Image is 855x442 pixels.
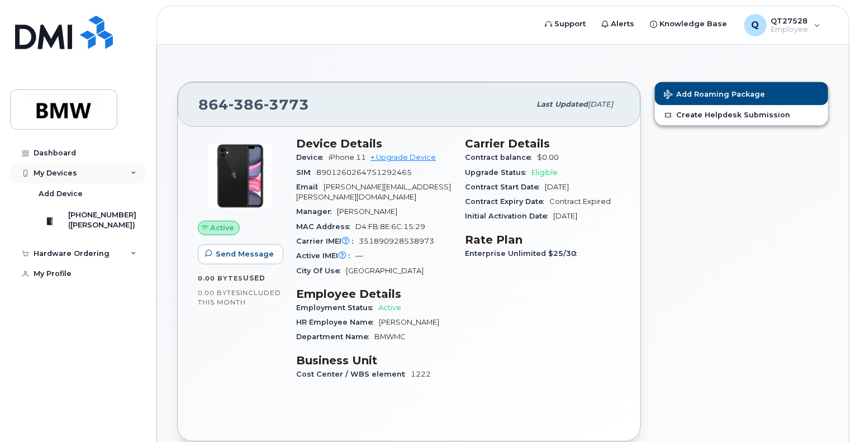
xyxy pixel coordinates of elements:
[370,153,436,161] a: + Upgrade Device
[378,303,401,312] span: Active
[553,212,577,220] span: [DATE]
[296,207,337,216] span: Manager
[588,100,613,108] span: [DATE]
[264,96,309,113] span: 3773
[531,168,558,177] span: Eligible
[296,354,452,367] h3: Business Unit
[465,212,553,220] span: Initial Activation Date
[537,153,559,161] span: $0.00
[296,183,324,191] span: Email
[465,153,537,161] span: Contract balance
[465,233,620,246] h3: Rate Plan
[359,237,434,245] span: 351890928538973
[296,332,374,341] span: Department Name
[296,287,452,301] h3: Employee Details
[655,82,828,105] button: Add Roaming Package
[198,289,240,297] span: 0.00 Bytes
[465,183,545,191] span: Contract Start Date
[655,105,828,125] a: Create Helpdesk Submission
[296,303,378,312] span: Employment Status
[374,332,406,341] span: BMWMC
[465,197,549,206] span: Contract Expiry Date
[411,370,431,378] span: 1222
[243,274,265,282] span: used
[379,318,439,326] span: [PERSON_NAME]
[664,90,765,101] span: Add Roaming Package
[198,274,243,282] span: 0.00 Bytes
[296,318,379,326] span: HR Employee Name
[329,153,366,161] span: iPhone 11
[346,267,424,275] span: [GEOGRAPHIC_DATA]
[296,267,346,275] span: City Of Use
[316,168,412,177] span: 8901260264751292465
[296,153,329,161] span: Device
[296,370,411,378] span: Cost Center / WBS element
[337,207,397,216] span: [PERSON_NAME]
[207,142,274,210] img: iPhone_11.jpg
[296,137,452,150] h3: Device Details
[296,168,316,177] span: SIM
[296,222,355,231] span: MAC Address
[198,96,309,113] span: 864
[198,244,283,264] button: Send Message
[355,222,425,231] span: D4:FB:8E:6C:15:29
[806,393,847,434] iframe: Messenger Launcher
[296,251,355,260] span: Active IMEI
[216,249,274,259] span: Send Message
[465,137,620,150] h3: Carrier Details
[296,237,359,245] span: Carrier IMEI
[465,249,582,258] span: Enterprise Unlimited $25/30
[229,96,264,113] span: 386
[211,222,235,233] span: Active
[296,183,451,201] span: [PERSON_NAME][EMAIL_ADDRESS][PERSON_NAME][DOMAIN_NAME]
[549,197,611,206] span: Contract Expired
[465,168,531,177] span: Upgrade Status
[355,251,363,260] span: —
[536,100,588,108] span: Last updated
[545,183,569,191] span: [DATE]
